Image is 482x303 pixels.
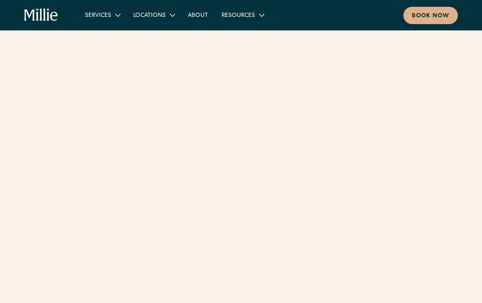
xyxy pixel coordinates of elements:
[24,8,58,22] a: home
[403,7,458,24] a: Book now
[126,8,181,22] div: Locations
[85,11,111,20] div: Services
[181,8,215,22] a: About
[78,8,126,22] div: Services
[412,12,449,21] div: Book now
[215,8,270,22] div: Resources
[222,11,255,20] div: Resources
[133,11,166,20] div: Locations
